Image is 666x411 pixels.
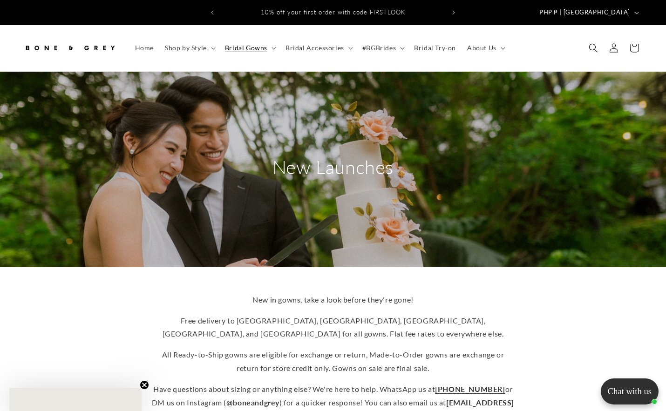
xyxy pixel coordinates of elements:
[534,4,643,21] button: PHP ₱ | [GEOGRAPHIC_DATA]
[225,44,267,52] span: Bridal Gowns
[159,38,219,58] summary: Shop by Style
[20,34,120,62] a: Bone and Grey Bridal
[601,386,659,397] p: Chat with us
[23,38,116,58] img: Bone and Grey Bridal
[165,44,207,52] span: Shop by Style
[226,398,279,407] a: @boneandgrey
[151,314,515,341] p: Free delivery to [GEOGRAPHIC_DATA], [GEOGRAPHIC_DATA], [GEOGRAPHIC_DATA], [GEOGRAPHIC_DATA], and ...
[285,44,344,52] span: Bridal Accessories
[414,44,456,52] span: Bridal Try-on
[362,44,396,52] span: #BGBrides
[151,293,515,307] p: New in gowns, take a look before they're gone!
[261,8,405,16] span: 10% off your first order with code FIRSTLOOK
[245,155,421,179] h2: New Launches
[357,38,408,58] summary: #BGBrides
[539,8,630,17] span: PHP ₱ | [GEOGRAPHIC_DATA]
[601,378,659,404] button: Open chatbox
[135,44,154,52] span: Home
[219,38,280,58] summary: Bridal Gowns
[140,380,149,390] button: Close teaser
[467,44,496,52] span: About Us
[129,38,159,58] a: Home
[583,38,604,58] summary: Search
[462,38,509,58] summary: About Us
[202,4,223,21] button: Previous announcement
[9,388,142,411] div: Close teaser
[435,384,505,393] a: [PHONE_NUMBER]
[151,348,515,375] p: All Ready-to-Ship gowns are eligible for exchange or return, Made-to-Order gowns are exchange or ...
[408,38,462,58] a: Bridal Try-on
[280,38,357,58] summary: Bridal Accessories
[443,4,464,21] button: Next announcement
